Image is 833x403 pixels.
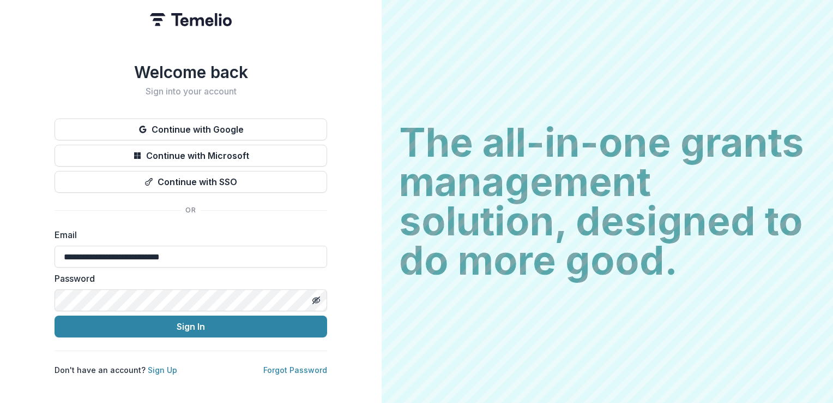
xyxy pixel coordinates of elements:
h1: Welcome back [55,62,327,82]
h2: Sign into your account [55,86,327,97]
button: Continue with SSO [55,171,327,193]
button: Toggle password visibility [307,292,325,309]
p: Don't have an account? [55,364,177,376]
button: Sign In [55,316,327,337]
a: Sign Up [148,365,177,375]
img: Temelio [150,13,232,26]
a: Forgot Password [263,365,327,375]
label: Email [55,228,321,241]
button: Continue with Google [55,118,327,140]
button: Continue with Microsoft [55,145,327,167]
label: Password [55,272,321,285]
